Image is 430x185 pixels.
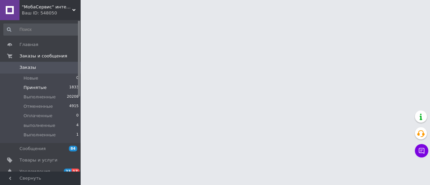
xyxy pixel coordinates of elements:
span: 4 [76,123,79,129]
span: 20208 [67,94,79,100]
span: Уведомления [19,169,50,175]
span: 0 [76,113,79,119]
div: Ваш ID: 548050 [22,10,81,16]
span: Заказы и сообщения [19,53,67,59]
span: 1 [76,132,79,138]
button: Чат с покупателем [415,144,428,157]
span: Оплаченные [24,113,52,119]
span: Главная [19,42,38,48]
span: 1833 [69,85,79,91]
span: выполненные [24,123,55,129]
span: 4915 [69,103,79,109]
span: Новые [24,75,38,81]
span: 0 [76,75,79,81]
span: Сообщения [19,146,46,152]
span: Выполненные [24,132,56,138]
span: Принятые [24,85,47,91]
span: Выполненные [24,94,56,100]
span: Отмененные [24,103,53,109]
span: 17 [72,169,79,174]
input: Поиск [3,24,79,36]
span: 23 [64,169,72,174]
span: "МобаСервис" интернет-магазин mobaservice [22,4,72,10]
span: Товары и услуги [19,157,57,163]
span: Заказы [19,64,36,71]
span: 84 [69,146,77,151]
